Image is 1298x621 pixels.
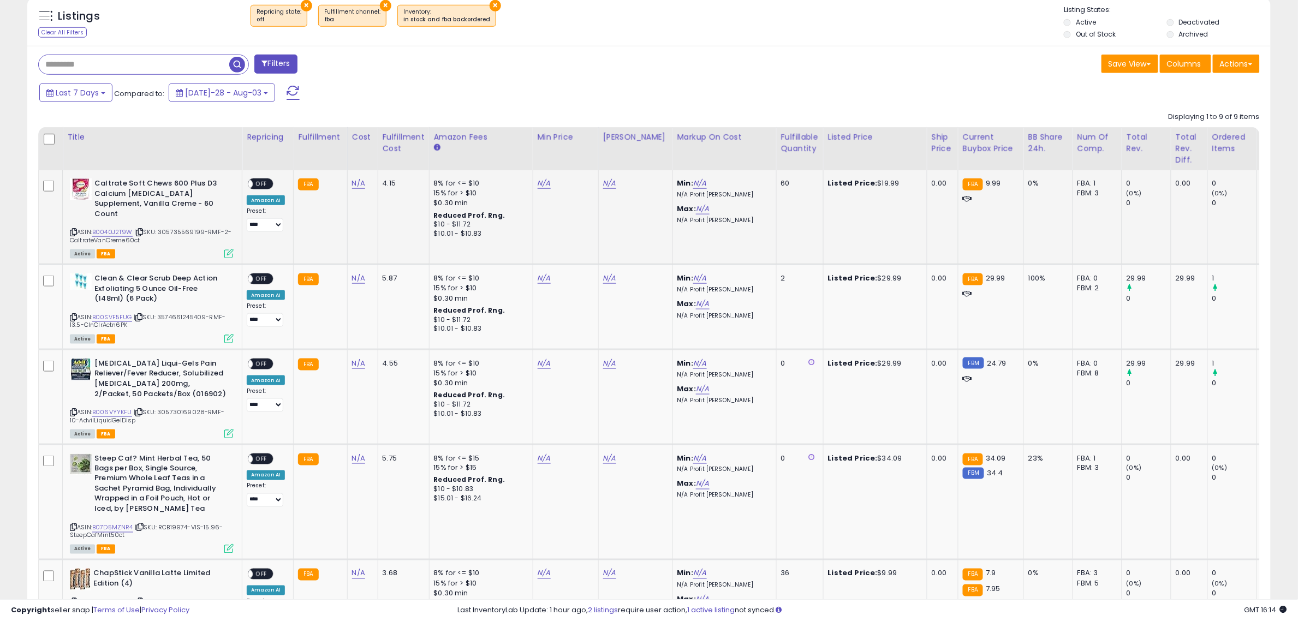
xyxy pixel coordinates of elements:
b: Listed Price: [828,358,878,368]
div: 0% [1028,569,1064,578]
img: 51Nx0DDXgwL._SL40_.jpg [70,359,92,380]
div: off [257,16,301,23]
a: N/A [693,453,706,464]
div: 0.00 [932,178,950,188]
a: B006VYYKFU [92,408,132,417]
div: $9.99 [828,569,919,578]
b: Listed Price: [828,568,878,578]
b: Max: [677,479,696,489]
div: 15% for > $15 [434,463,525,473]
span: | SKU: 3574661245409-RMF-13.5-ClnClrActn6PK [70,313,225,329]
a: N/A [603,568,616,579]
small: FBA [963,178,983,190]
b: Reduced Prof. Rng. [434,475,505,485]
small: (0%) [1127,464,1142,473]
div: Total Rev. [1127,132,1166,154]
span: 24.79 [987,358,1007,368]
div: 8% for <= $10 [434,359,525,368]
div: 15% for > $10 [434,368,525,378]
span: 2025-08-11 16:14 GMT [1245,605,1287,615]
label: Archived [1179,29,1208,39]
a: N/A [603,273,616,284]
div: 0.00 [1176,569,1199,578]
button: Save View [1101,55,1158,73]
small: FBM [963,468,984,479]
small: (0%) [1212,189,1228,198]
div: Amazon AI [247,290,285,300]
b: Max: [677,298,696,309]
div: FBA: 1 [1077,178,1114,188]
div: $0.30 min [434,294,525,303]
p: N/A Profit [PERSON_NAME] [677,312,768,320]
div: $10 - $11.72 [434,315,525,325]
b: Clean & Clear Scrub Deep Action Exfoliating 5 Ounce Oil-Free (148ml) (6 Pack) [94,273,227,307]
strong: Copyright [11,605,51,615]
label: Out of Stock [1076,29,1116,39]
div: 2 [781,273,815,283]
a: N/A [603,178,616,189]
p: N/A Profit [PERSON_NAME] [677,217,768,224]
div: Current Buybox Price [963,132,1019,154]
span: 34.09 [986,453,1006,463]
span: Fulfillment channel : [324,8,380,24]
div: Amazon AI [247,586,285,595]
div: 4.15 [383,178,421,188]
div: $34.09 [828,453,919,463]
span: Compared to: [114,88,164,99]
div: 29.99 [1176,359,1199,368]
div: 0 [1212,378,1257,388]
a: N/A [696,384,709,395]
div: 5.87 [383,273,421,283]
div: Fulfillment [298,132,342,143]
div: 8% for <= $10 [434,273,525,283]
div: Clear All Filters [38,27,87,38]
span: 34.4 [987,468,1003,479]
div: 29.99 [1127,359,1171,368]
div: 0 [1127,378,1171,388]
b: Listed Price: [828,273,878,283]
div: 0 [781,359,815,368]
a: N/A [538,568,551,579]
b: Listed Price: [828,178,878,188]
div: FBM: 3 [1077,463,1114,473]
div: 1 [1212,359,1257,368]
div: 3.68 [383,569,421,578]
p: N/A Profit [PERSON_NAME] [677,492,768,499]
div: FBA: 1 [1077,453,1114,463]
div: 8% for <= $15 [434,453,525,463]
b: Min: [677,178,694,188]
div: $10.01 - $10.83 [434,229,525,238]
button: Actions [1213,55,1260,73]
div: FBA: 0 [1077,359,1114,368]
div: ASIN: [70,453,234,552]
small: FBA [298,453,318,465]
a: N/A [352,568,365,579]
div: Listed Price [828,132,922,143]
span: 7.95 [986,584,1001,594]
div: FBM: 2 [1077,283,1114,293]
b: Steep Caf? Mint Herbal Tea, 50 Bags per Box, Single Source, Premium Whole Leaf Teas in a Sachet P... [94,453,227,517]
small: FBA [963,453,983,465]
a: N/A [538,178,551,189]
div: Fulfillment Cost [383,132,425,154]
div: 4.55 [383,359,421,368]
span: Repricing state : [257,8,301,24]
a: N/A [603,453,616,464]
button: Filters [254,55,297,74]
small: (0%) [1127,580,1142,588]
div: $10.01 - $10.83 [434,409,525,419]
th: The percentage added to the cost of goods (COGS) that forms the calculator for Min & Max prices. [672,127,776,170]
a: N/A [352,273,365,284]
div: fba [324,16,380,23]
span: Columns [1167,58,1201,69]
span: FBA [97,545,115,554]
a: N/A [696,204,709,214]
div: 15% for > $10 [434,579,525,589]
a: 2 listings [588,605,618,615]
div: Num of Comp. [1077,132,1117,154]
div: Min Price [538,132,594,143]
div: 8% for <= $10 [434,569,525,578]
div: 15% for > $10 [434,283,525,293]
a: N/A [693,358,706,369]
img: 51qHdhEGD+L._SL40_.jpg [70,178,92,200]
